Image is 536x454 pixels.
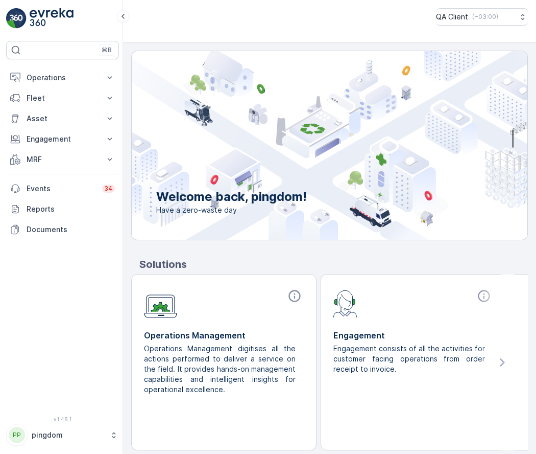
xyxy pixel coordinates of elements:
[472,13,498,21] p: ( +03:00 )
[139,257,528,272] p: Solutions
[156,189,307,205] p: Welcome back, pingdom!
[6,416,119,422] span: v 1.48.1
[6,129,119,149] button: Engagement
[6,108,119,129] button: Asset
[436,12,468,22] p: QA Client
[333,289,357,317] img: module-icon
[6,199,119,219] a: Reports
[144,329,304,342] p: Operations Management
[156,205,307,215] span: Have a zero-waste day
[333,329,493,342] p: Engagement
[144,289,177,318] img: module-icon
[6,424,119,446] button: PPpingdom
[6,88,119,108] button: Fleet
[27,224,115,235] p: Documents
[9,427,25,443] div: PP
[27,73,99,83] p: Operations
[6,149,119,170] button: MRF
[30,8,74,29] img: logo_light-DOdMpM7g.png
[27,154,99,165] p: MRF
[32,430,105,440] p: pingdom
[6,178,119,199] a: Events34
[6,8,27,29] img: logo
[27,113,99,124] p: Asset
[27,93,99,103] p: Fleet
[27,204,115,214] p: Reports
[104,185,113,193] p: 34
[27,184,96,194] p: Events
[86,51,527,240] img: city illustration
[6,219,119,240] a: Documents
[436,8,528,26] button: QA Client(+03:00)
[27,134,99,144] p: Engagement
[6,67,119,88] button: Operations
[333,344,485,374] p: Engagement consists of all the activities for customer facing operations from order receipt to in...
[102,46,112,54] p: ⌘B
[144,344,296,395] p: Operations Management digitises all the actions performed to deliver a service on the field. It p...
